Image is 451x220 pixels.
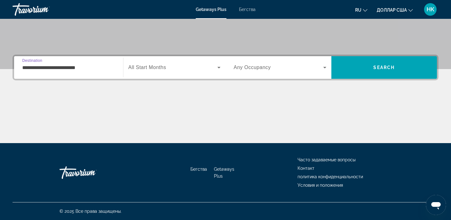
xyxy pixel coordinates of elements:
[196,7,226,12] a: Getaways Plus
[355,5,367,14] button: Изменить язык
[373,65,395,70] span: Search
[22,58,42,62] span: Destination
[22,64,115,72] input: Выберите пункт назначения
[426,195,446,215] iframe: Кнопка запуска окна обмена сообщениями
[190,167,207,172] a: Бегства
[298,174,363,179] a: политика конфиденциальности
[60,209,122,214] font: © 2025 Все права защищены.
[298,183,343,188] a: Условия и положения
[214,167,234,179] a: Getaways Plus
[377,5,413,14] button: Изменить валюту
[331,56,437,79] button: Поиск
[298,166,314,171] a: Контакт
[298,157,355,162] a: Часто задаваемые вопросы
[427,6,434,13] font: НК
[377,8,407,13] font: доллар США
[239,7,256,12] a: Бегства
[13,1,75,18] a: Травориум
[128,65,166,70] span: All Start Months
[422,3,438,16] button: Меню пользователя
[60,163,122,182] a: Иди домой
[234,65,271,70] span: Any Occupancy
[355,8,361,13] font: ru
[14,56,437,79] div: Виджет поиска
